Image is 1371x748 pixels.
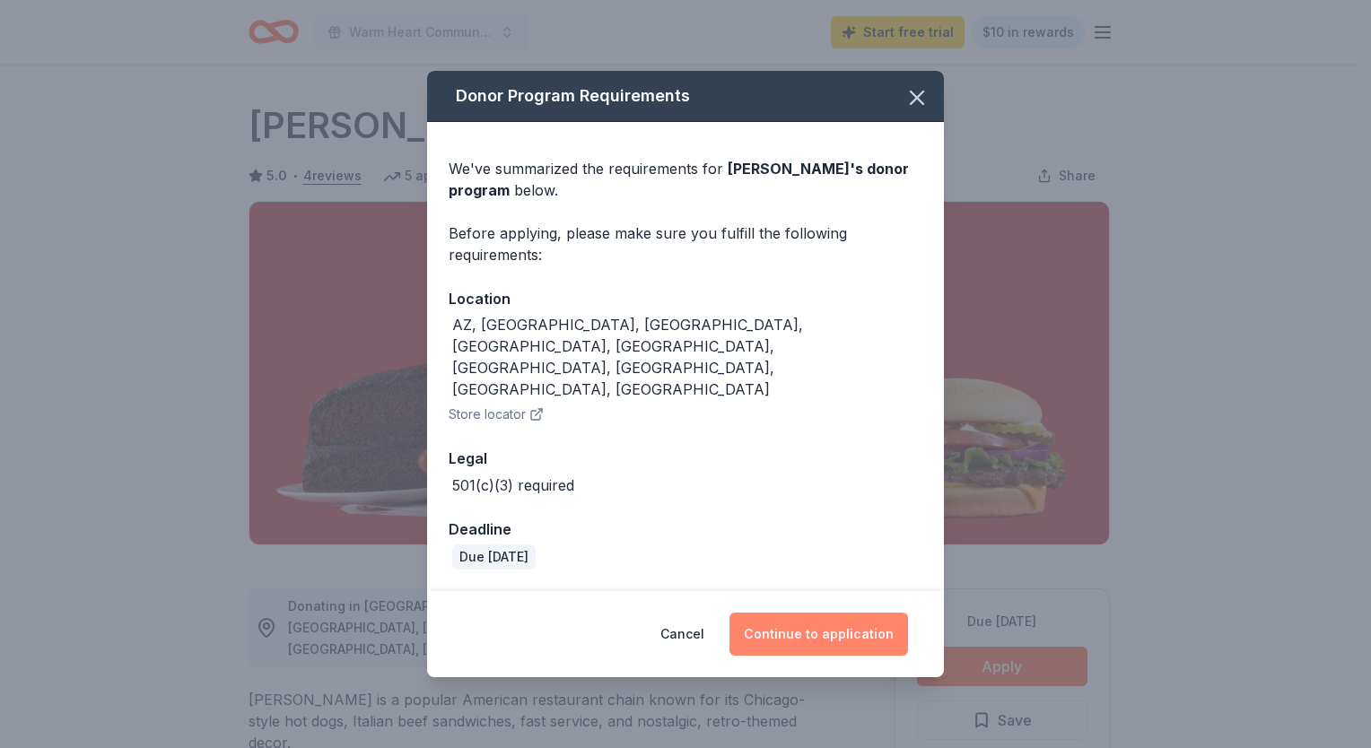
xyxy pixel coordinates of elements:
[452,314,922,400] div: AZ, [GEOGRAPHIC_DATA], [GEOGRAPHIC_DATA], [GEOGRAPHIC_DATA], [GEOGRAPHIC_DATA], [GEOGRAPHIC_DATA]...
[449,447,922,470] div: Legal
[449,158,922,201] div: We've summarized the requirements for below.
[660,613,704,656] button: Cancel
[449,518,922,541] div: Deadline
[729,613,908,656] button: Continue to application
[452,544,536,570] div: Due [DATE]
[427,71,944,122] div: Donor Program Requirements
[452,474,574,496] div: 501(c)(3) required
[449,404,544,425] button: Store locator
[449,222,922,265] div: Before applying, please make sure you fulfill the following requirements:
[449,287,922,310] div: Location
